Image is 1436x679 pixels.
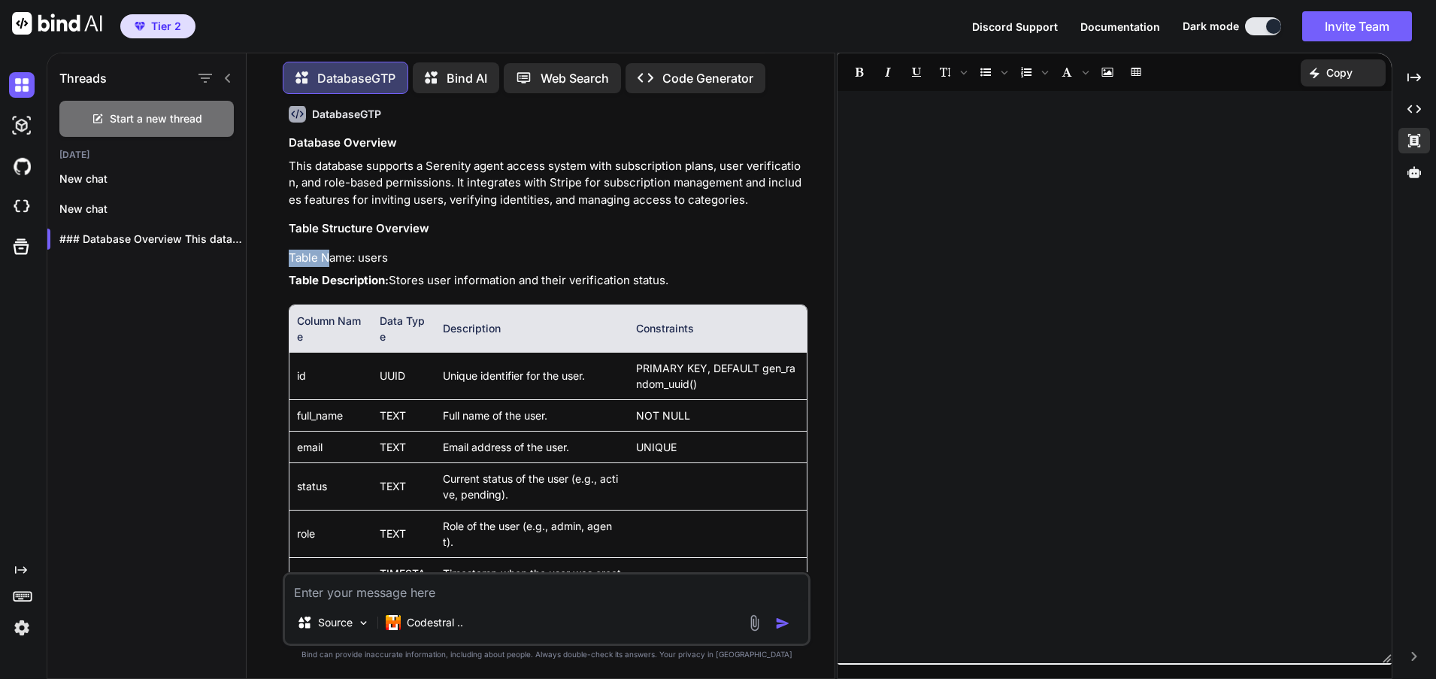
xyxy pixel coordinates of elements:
h4: Table Name: users [289,250,807,267]
button: Documentation [1080,19,1160,35]
span: Insert Ordered List [1013,59,1052,85]
td: TEXT [372,399,435,431]
button: Invite Team [1302,11,1412,41]
td: Email address of the user. [435,431,629,462]
span: Bold [846,59,873,85]
h1: Threads [59,69,107,87]
td: Unique identifier for the user. [435,352,629,399]
td: created_at [289,557,372,605]
img: settings [9,615,35,641]
td: full_name [289,399,372,431]
td: email [289,431,372,462]
td: id [289,352,372,399]
th: Data Type [372,305,435,353]
td: Full name of the user. [435,399,629,431]
img: icon [775,616,790,631]
button: premiumTier 2 [120,14,195,38]
h6: DatabaseGTP [312,107,381,122]
th: Column Name [289,305,372,353]
span: Tier 2 [151,19,181,34]
p: Codestral .. [407,615,463,630]
td: Timestamp when the user was created. [435,557,629,605]
img: darkAi-studio [9,113,35,138]
span: Documentation [1080,20,1160,33]
img: Bind AI [12,12,102,35]
td: PRIMARY KEY, DEFAULT gen_random_uuid() [629,352,807,399]
td: Role of the user (e.g., admin, agent). [435,510,629,557]
td: Current status of the user (e.g., active, pending). [435,462,629,510]
span: Start a new thread [110,111,202,126]
h3: Database Overview [289,135,807,152]
p: Copy [1326,65,1353,80]
span: Insert Unordered List [972,59,1011,85]
td: status [289,462,372,510]
img: githubDark [9,153,35,179]
h2: [DATE] [47,149,246,161]
p: ### Database Overview This database sup... [59,232,246,247]
p: DatabaseGTP [317,69,395,87]
span: Dark mode [1183,19,1239,34]
td: TEXT [372,462,435,510]
p: Web Search [541,69,609,87]
p: Code Generator [662,69,753,87]
p: Bind AI [447,69,487,87]
td: NOT NULL [629,399,807,431]
td: TIMESTAMP [372,557,435,605]
td: UNIQUE [629,431,807,462]
span: Italic [874,59,901,85]
img: darkChat [9,72,35,98]
img: Codestral 25.01 [386,615,401,630]
p: New chat [59,171,246,186]
span: Font size [932,59,971,85]
td: TEXT [372,431,435,462]
strong: Table Description: [289,273,389,287]
p: Bind can provide inaccurate information, including about people. Always double-check its answers.... [283,649,810,660]
img: cloudideIcon [9,194,35,220]
th: Constraints [629,305,807,353]
th: Description [435,305,629,353]
td: TEXT [372,510,435,557]
img: attachment [746,614,763,632]
p: Source [318,615,353,630]
img: premium [135,22,145,31]
h3: Table Structure Overview [289,220,807,238]
td: role [289,510,372,557]
img: Pick Models [357,617,370,629]
button: Discord Support [972,19,1058,35]
p: New chat [59,202,246,217]
p: Stores user information and their verification status. [289,272,807,289]
p: This database supports a Serenity agent access system with subscription plans, user verification,... [289,158,807,209]
td: UUID [372,352,435,399]
span: Underline [903,59,930,85]
span: Insert Image [1094,59,1121,85]
span: Discord Support [972,20,1058,33]
span: Font family [1053,59,1092,85]
span: Insert table [1122,59,1150,85]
